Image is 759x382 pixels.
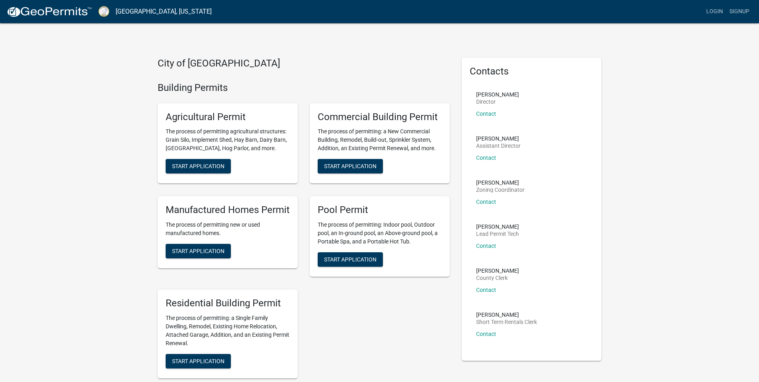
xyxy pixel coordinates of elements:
[318,159,383,173] button: Start Application
[476,92,519,97] p: [PERSON_NAME]
[158,58,450,69] h4: City of [GEOGRAPHIC_DATA]
[476,243,496,249] a: Contact
[476,187,525,193] p: Zoning Coordinator
[476,231,519,237] p: Lead Permit Tech
[166,354,231,368] button: Start Application
[476,180,525,185] p: [PERSON_NAME]
[318,252,383,267] button: Start Application
[476,268,519,273] p: [PERSON_NAME]
[476,331,496,337] a: Contact
[166,111,290,123] h5: Agricultural Permit
[476,111,496,117] a: Contact
[476,224,519,229] p: [PERSON_NAME]
[166,298,290,309] h5: Residential Building Permit
[476,287,496,293] a: Contact
[476,312,537,318] p: [PERSON_NAME]
[172,163,224,169] span: Start Application
[166,221,290,237] p: The process of permitting new or used manufactured homes.
[476,99,519,105] p: Director
[476,143,521,149] p: Assistant Director
[318,204,442,216] h5: Pool Permit
[166,159,231,173] button: Start Application
[166,204,290,216] h5: Manufactured Homes Permit
[166,127,290,153] p: The process of permitting agricultural structures: Grain Silo, Implement Shed, Hay Barn, Dairy Ba...
[166,244,231,258] button: Start Application
[476,319,537,325] p: Short Term Rentals Clerk
[476,275,519,281] p: County Clerk
[318,111,442,123] h5: Commercial Building Permit
[172,358,224,364] span: Start Application
[324,163,376,169] span: Start Application
[476,136,521,141] p: [PERSON_NAME]
[726,4,753,19] a: Signup
[98,6,109,17] img: Putnam County, Georgia
[476,155,496,161] a: Contact
[166,314,290,348] p: The process of permitting: a Single Family Dwelling, Remodel, Existing Home Relocation, Attached ...
[318,127,442,153] p: The process of permitting: a New Commercial Building, Remodel, Build-out, Sprinkler System, Addit...
[476,199,496,205] a: Contact
[470,66,594,77] h5: Contacts
[318,221,442,246] p: The process of permitting: Indoor pool, Outdoor pool, an In-ground pool, an Above-ground pool, a ...
[324,256,376,263] span: Start Application
[172,248,224,254] span: Start Application
[158,82,450,94] h4: Building Permits
[116,5,212,18] a: [GEOGRAPHIC_DATA], [US_STATE]
[703,4,726,19] a: Login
